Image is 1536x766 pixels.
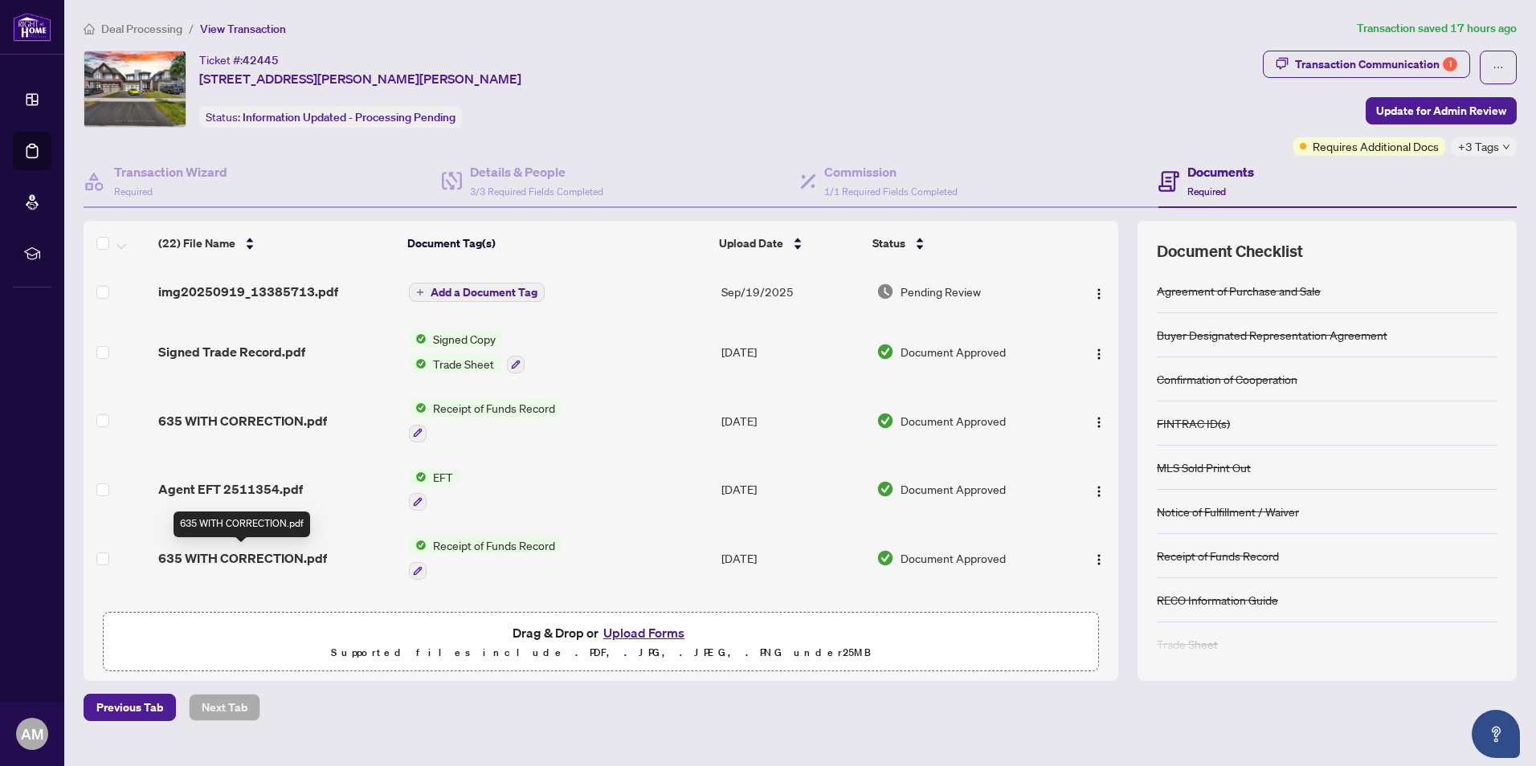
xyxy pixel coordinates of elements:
[243,53,279,67] span: 42445
[1086,279,1112,304] button: Logo
[409,536,427,554] img: Status Icon
[104,613,1098,672] span: Drag & Drop orUpload FormsSupported files include .PDF, .JPG, .JPEG, .PNG under25MB
[84,694,176,721] button: Previous Tab
[158,234,235,252] span: (22) File Name
[427,399,562,417] span: Receipt of Funds Record
[1093,416,1105,429] img: Logo
[1157,282,1321,299] div: Agreement of Purchase and Sale
[866,221,1059,266] th: Status
[1366,97,1517,124] button: Update for Admin Review
[189,19,194,38] li: /
[84,23,95,35] span: home
[876,283,894,300] img: Document Status
[901,549,1006,567] span: Document Approved
[1157,591,1278,609] div: RECO Information Guide
[199,106,462,128] div: Status:
[1093,287,1105,300] img: Logo
[431,287,537,298] span: Add a Document Tag
[101,22,182,36] span: Deal Processing
[158,342,305,361] span: Signed Trade Record.pdf
[715,317,870,386] td: [DATE]
[719,234,783,252] span: Upload Date
[13,12,51,42] img: logo
[1357,19,1517,38] article: Transaction saved 17 hours ago
[1086,408,1112,434] button: Logo
[1093,485,1105,498] img: Logo
[876,343,894,361] img: Document Status
[96,695,163,720] span: Previous Tab
[409,468,427,486] img: Status Icon
[513,622,689,643] span: Drag & Drop or
[1313,137,1439,155] span: Requires Additional Docs
[409,283,545,302] button: Add a Document Tag
[1093,348,1105,361] img: Logo
[715,524,870,593] td: [DATE]
[824,162,958,181] h4: Commission
[713,221,867,266] th: Upload Date
[901,283,981,300] span: Pending Review
[114,162,227,181] h4: Transaction Wizard
[409,355,427,373] img: Status Icon
[1086,476,1112,502] button: Logo
[1086,339,1112,365] button: Logo
[470,185,603,198] span: 3/3 Required Fields Completed
[715,266,870,317] td: Sep/19/2025
[715,593,870,662] td: [DATE]
[409,399,427,417] img: Status Icon
[189,694,260,721] button: Next Tab
[872,234,905,252] span: Status
[876,412,894,430] img: Document Status
[598,622,689,643] button: Upload Forms
[158,548,327,568] span: 635 WITH CORRECTION.pdf
[409,330,525,373] button: Status IconSigned CopyStatus IconTrade Sheet
[1295,51,1457,77] div: Transaction Communication
[1157,414,1230,432] div: FINTRAC ID(s)
[416,288,424,296] span: plus
[715,455,870,524] td: [DATE]
[876,480,894,498] img: Document Status
[427,468,460,486] span: EFT
[409,330,427,348] img: Status Icon
[199,69,521,88] span: [STREET_ADDRESS][PERSON_NAME][PERSON_NAME]
[1187,185,1226,198] span: Required
[427,355,500,373] span: Trade Sheet
[401,221,713,266] th: Document Tag(s)
[243,110,455,124] span: Information Updated - Processing Pending
[1458,137,1499,156] span: +3 Tags
[1157,458,1251,476] div: MLS Sold Print Out
[113,643,1089,662] p: Supported files include .PDF, .JPG, .JPEG, .PNG under 25 MB
[1157,503,1299,520] div: Notice of Fulfillment / Waiver
[901,480,1006,498] span: Document Approved
[1493,62,1504,73] span: ellipsis
[409,468,460,511] button: Status IconEFT
[1086,545,1112,571] button: Logo
[158,479,303,499] span: Agent EFT 2511354.pdf
[427,330,502,348] span: Signed Copy
[174,511,310,537] div: 635 WITH CORRECTION.pdf
[1263,51,1470,78] button: Transaction Communication1
[1093,553,1105,566] img: Logo
[200,22,286,36] span: View Transaction
[21,723,43,745] span: AM
[715,386,870,455] td: [DATE]
[1443,57,1457,71] div: 1
[1187,162,1254,181] h4: Documents
[1157,240,1303,263] span: Document Checklist
[1502,143,1510,151] span: down
[1157,635,1218,653] div: Trade Sheet
[1157,370,1297,388] div: Confirmation of Cooperation
[158,411,327,430] span: 635 WITH CORRECTION.pdf
[158,282,338,301] span: img20250919_13385713.pdf
[152,221,401,266] th: (22) File Name
[409,282,545,303] button: Add a Document Tag
[876,549,894,567] img: Document Status
[901,343,1006,361] span: Document Approved
[470,162,603,181] h4: Details & People
[199,51,279,69] div: Ticket #:
[409,399,562,442] button: Status IconReceipt of Funds Record
[1157,326,1387,344] div: Buyer Designated Representation Agreement
[1157,547,1279,564] div: Receipt of Funds Record
[824,185,958,198] span: 1/1 Required Fields Completed
[427,536,562,554] span: Receipt of Funds Record
[84,51,186,127] img: IMG-N12251274_1.jpg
